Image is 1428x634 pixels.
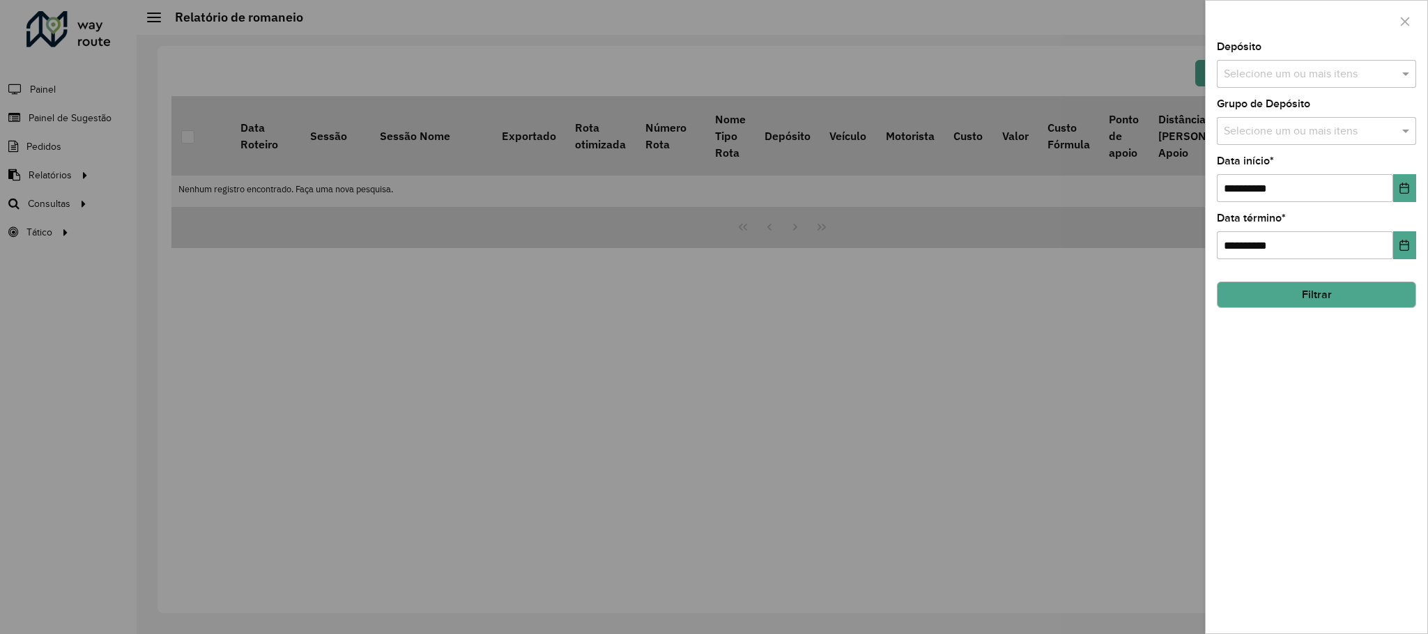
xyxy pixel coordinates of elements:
button: Filtrar [1217,281,1416,308]
button: Choose Date [1393,174,1416,202]
button: Choose Date [1393,231,1416,259]
label: Data término [1217,210,1286,226]
label: Data início [1217,153,1274,169]
label: Grupo de Depósito [1217,95,1310,112]
label: Depósito [1217,38,1261,55]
